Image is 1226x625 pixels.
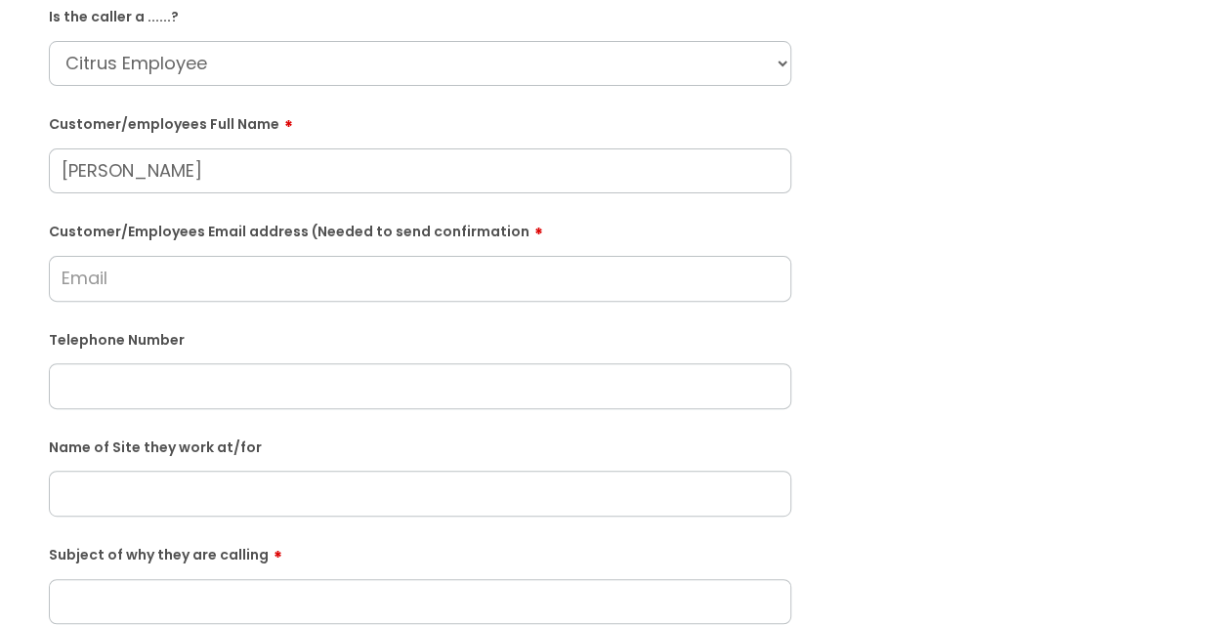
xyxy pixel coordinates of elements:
[49,256,791,301] input: Email
[49,5,791,25] label: Is the caller a ......?
[49,540,791,563] label: Subject of why they are calling
[49,109,791,133] label: Customer/employees Full Name
[49,436,791,456] label: Name of Site they work at/for
[49,217,791,240] label: Customer/Employees Email address (Needed to send confirmation
[49,328,791,349] label: Telephone Number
